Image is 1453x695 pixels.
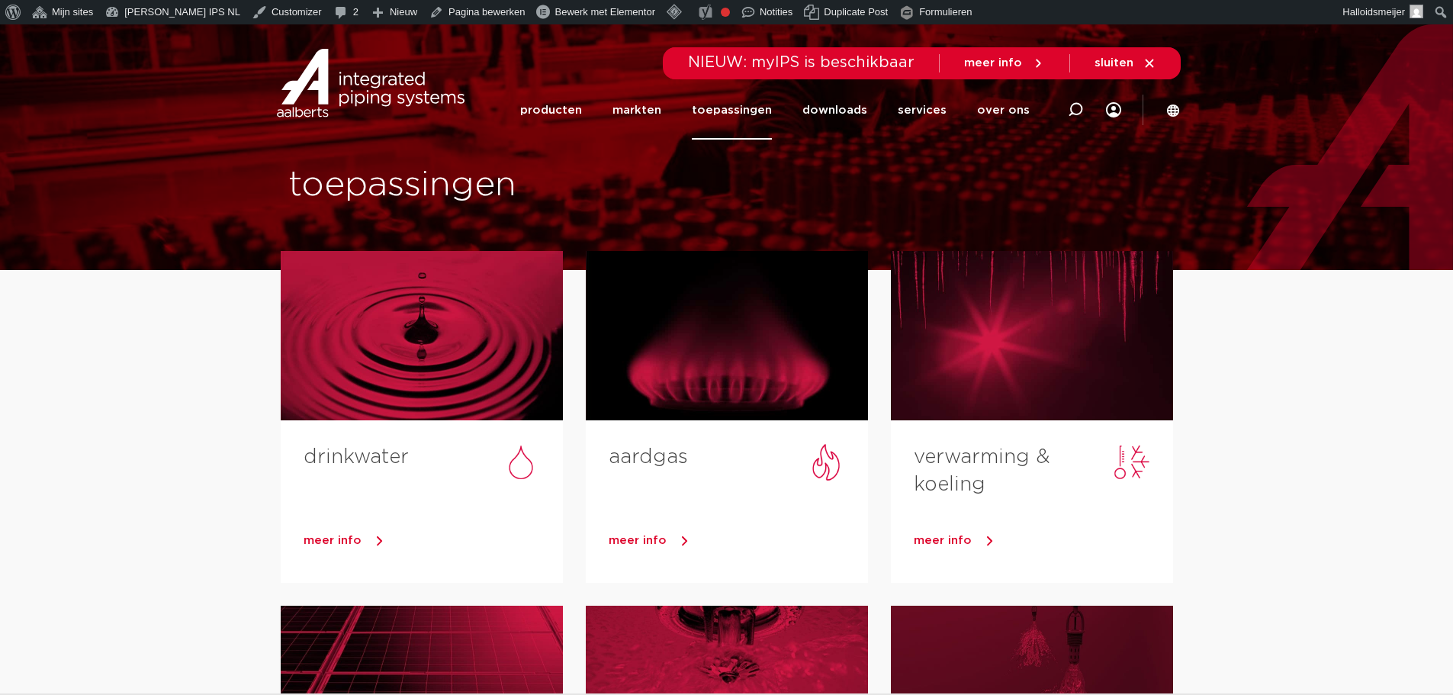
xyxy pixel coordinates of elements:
a: markten [612,81,661,140]
nav: Menu [1106,79,1121,141]
: my IPS [1106,79,1121,141]
a: meer info [304,529,563,552]
a: sluiten [1095,56,1156,70]
span: sluiten [1095,57,1133,69]
div: Focus keyphrase niet ingevuld [721,8,730,17]
a: downloads [802,81,867,140]
span: meer info [964,57,1022,69]
a: meer info [609,529,868,552]
a: drinkwater [304,447,409,467]
a: over ons [977,81,1030,140]
a: services [898,81,947,140]
span: idsmeijer [1365,6,1405,18]
span: meer info [304,535,362,546]
span: NIEUW: myIPS is beschikbaar [688,55,915,70]
a: verwarming & koeling [914,447,1050,494]
a: meer info [964,56,1045,70]
a: meer info [914,529,1173,552]
a: toepassingen [692,81,772,140]
nav: Menu [520,81,1030,140]
span: Bewerk met Elementor [555,6,655,18]
a: aardgas [609,447,688,467]
a: producten [520,81,582,140]
span: meer info [914,535,972,546]
span: meer info [609,535,667,546]
h1: toepassingen [288,161,719,210]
